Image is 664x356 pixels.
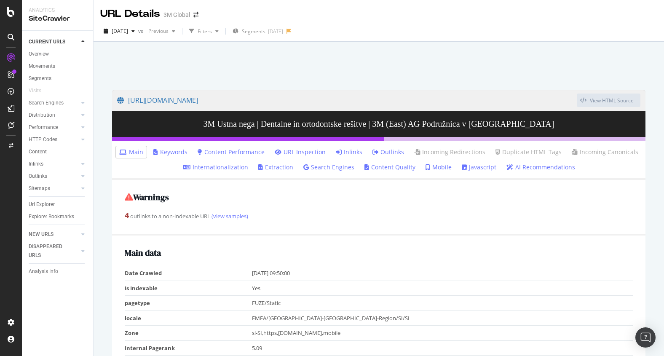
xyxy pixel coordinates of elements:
[572,148,638,156] a: Incoming Canonicals
[29,86,41,95] div: Visits
[506,163,575,171] a: AI Recommendations
[29,200,87,209] a: Url Explorer
[462,163,496,171] a: Javascript
[125,210,129,220] strong: 4
[29,111,79,120] a: Distribution
[29,242,71,260] div: DISAPPEARED URLS
[29,37,65,46] div: CURRENT URLS
[29,74,87,83] a: Segments
[112,27,128,35] span: 2023 Nov. 5th
[198,148,265,156] a: Content Performance
[29,160,43,169] div: Inlinks
[29,99,64,107] div: Search Engines
[29,135,79,144] a: HTTP Codes
[186,24,222,38] button: Filters
[252,281,633,296] td: Yes
[210,212,248,220] a: (view samples)
[125,193,633,202] h2: Warnings
[198,28,212,35] div: Filters
[29,7,86,14] div: Analytics
[590,97,634,104] div: View HTML Source
[145,24,179,38] button: Previous
[29,50,49,59] div: Overview
[372,148,404,156] a: Outlinks
[29,184,50,193] div: Sitemaps
[258,163,293,171] a: Extraction
[29,111,55,120] div: Distribution
[29,200,55,209] div: Url Explorer
[268,28,283,35] div: [DATE]
[138,27,145,35] span: vs
[193,12,198,18] div: arrow-right-arrow-left
[229,24,286,38] button: Segments[DATE]
[119,148,143,156] a: Main
[29,86,50,95] a: Visits
[252,296,633,311] td: FUZE/Static
[29,62,55,71] div: Movements
[29,123,58,132] div: Performance
[29,50,87,59] a: Overview
[29,172,47,181] div: Outlinks
[252,266,633,281] td: [DATE] 09:50:00
[29,230,54,239] div: NEW URLS
[414,148,485,156] a: Incoming Redirections
[242,28,265,35] span: Segments
[303,163,354,171] a: Search Engines
[635,327,656,348] div: Open Intercom Messenger
[112,111,645,137] h3: 3M Ustna nega | Dentalne in ortodontske rešitve | 3M (East) AG Podružnica v [GEOGRAPHIC_DATA]
[426,163,452,171] a: Mobile
[29,74,51,83] div: Segments
[125,296,252,311] td: pagetype
[29,160,79,169] a: Inlinks
[125,266,252,281] td: Date Crawled
[252,310,633,326] td: EMEA/[GEOGRAPHIC_DATA]-[GEOGRAPHIC_DATA]-Region/SI/SL
[29,212,74,221] div: Explorer Bookmarks
[125,310,252,326] td: locale
[125,210,633,221] div: outlinks to a non-indexable URL
[29,212,87,221] a: Explorer Bookmarks
[29,184,79,193] a: Sitemaps
[275,148,326,156] a: URL Inspection
[29,14,86,24] div: SiteCrawler
[336,148,362,156] a: Inlinks
[153,148,187,156] a: Keywords
[29,37,79,46] a: CURRENT URLS
[29,123,79,132] a: Performance
[145,27,169,35] span: Previous
[252,326,633,341] td: sl-SI,https,[DOMAIN_NAME],mobile
[495,148,562,156] a: Duplicate HTML Tags
[252,340,633,356] td: 5.09
[29,147,47,156] div: Content
[29,99,79,107] a: Search Engines
[29,267,58,276] div: Analysis Info
[163,11,190,19] div: 3M Global
[100,24,138,38] button: [DATE]
[117,90,577,111] a: [URL][DOMAIN_NAME]
[125,340,252,356] td: Internal Pagerank
[29,172,79,181] a: Outlinks
[29,230,79,239] a: NEW URLS
[364,163,415,171] a: Content Quality
[29,147,87,156] a: Content
[577,94,640,107] button: View HTML Source
[29,242,79,260] a: DISAPPEARED URLS
[29,62,87,71] a: Movements
[29,135,57,144] div: HTTP Codes
[125,248,633,257] h2: Main data
[125,326,252,341] td: Zone
[125,281,252,296] td: Is Indexable
[100,7,160,21] div: URL Details
[183,163,248,171] a: Internationalization
[29,267,87,276] a: Analysis Info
